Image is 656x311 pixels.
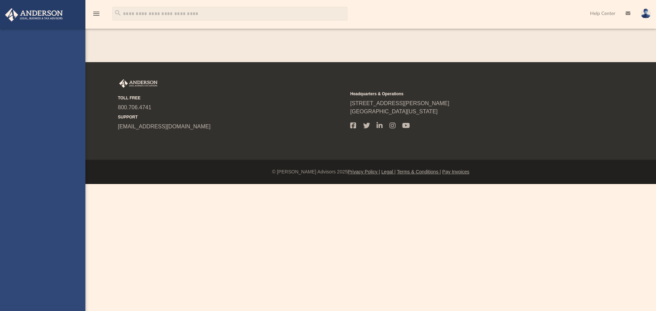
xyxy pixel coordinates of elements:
img: User Pic [641,9,651,18]
a: [STREET_ADDRESS][PERSON_NAME] [350,100,449,106]
a: [EMAIL_ADDRESS][DOMAIN_NAME] [118,124,210,129]
i: menu [92,10,100,18]
a: Terms & Conditions | [397,169,441,174]
div: © [PERSON_NAME] Advisors 2025 [85,168,656,175]
img: Anderson Advisors Platinum Portal [118,79,159,88]
a: 800.706.4741 [118,104,151,110]
a: Legal | [381,169,396,174]
img: Anderson Advisors Platinum Portal [3,8,65,22]
a: [GEOGRAPHIC_DATA][US_STATE] [350,109,438,114]
a: Pay Invoices [442,169,469,174]
small: TOLL FREE [118,95,345,101]
i: search [114,9,122,17]
a: menu [92,13,100,18]
a: Privacy Policy | [348,169,380,174]
small: SUPPORT [118,114,345,120]
small: Headquarters & Operations [350,91,578,97]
